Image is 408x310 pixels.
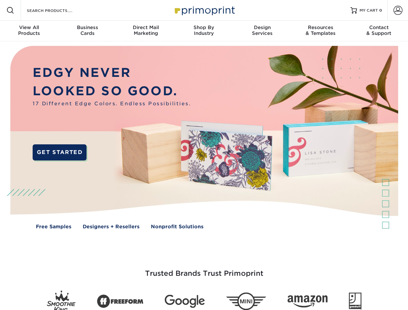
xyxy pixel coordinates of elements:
img: Primoprint [172,3,236,17]
div: Marketing [117,25,175,36]
p: EDGY NEVER [33,64,191,82]
a: GET STARTED [33,144,87,160]
div: Cards [58,25,116,36]
div: & Templates [291,25,350,36]
a: Resources& Templates [291,21,350,41]
img: Amazon [288,295,328,308]
span: 17 Different Edge Colors. Endless Possibilities. [33,100,191,108]
a: BusinessCards [58,21,116,41]
a: DesignServices [233,21,291,41]
a: Nonprofit Solutions [151,223,204,231]
span: Design [233,25,291,30]
a: Free Samples [36,223,71,231]
input: SEARCH PRODUCTS..... [26,6,89,14]
a: Direct MailMarketing [117,21,175,41]
p: LOOKED SO GOOD. [33,82,191,100]
span: Shop By [175,25,233,30]
span: 0 [379,8,382,13]
span: Business [58,25,116,30]
span: Direct Mail [117,25,175,30]
span: MY CART [360,8,378,13]
img: Goodwill [349,293,361,310]
div: Industry [175,25,233,36]
span: Resources [291,25,350,30]
a: Contact& Support [350,21,408,41]
div: & Support [350,25,408,36]
span: Contact [350,25,408,30]
img: Google [165,295,205,308]
div: Services [233,25,291,36]
a: Designers + Resellers [83,223,140,231]
h3: Trusted Brands Trust Primoprint [15,254,393,285]
a: Shop ByIndustry [175,21,233,41]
